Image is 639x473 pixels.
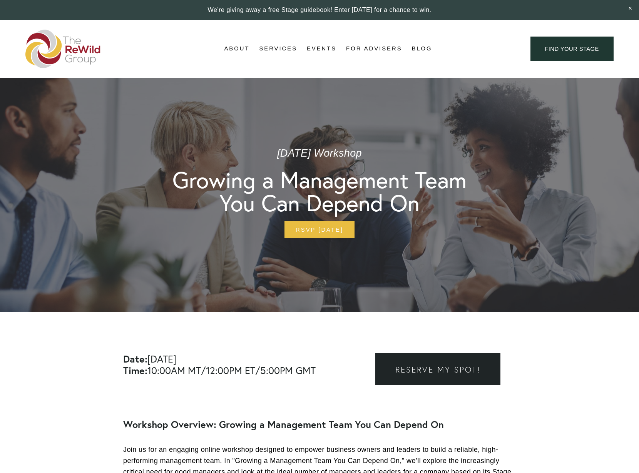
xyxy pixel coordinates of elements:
[307,43,336,55] a: Events
[375,353,500,386] a: Reserve my spot!
[123,418,444,431] strong: Workshop Overview: Growing a Management Team You Can Depend On
[277,147,362,159] em: [DATE] Workshop
[224,43,249,54] span: About
[284,221,354,238] a: RSVP [DATE]
[224,43,249,55] a: folder dropdown
[412,43,432,55] a: Blog
[530,37,614,61] a: find your stage
[123,353,516,376] h2: [DATE] 10:00AM MT/12:00PM ET/5:00PM GMT
[25,30,101,68] img: The ReWild Group
[172,169,467,214] h1: Growing a Management Team You Can Depend On
[123,364,147,377] strong: Time:
[346,43,402,55] a: For Advisers
[259,43,297,55] a: folder dropdown
[259,43,297,54] span: Services
[123,353,147,365] strong: Date:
